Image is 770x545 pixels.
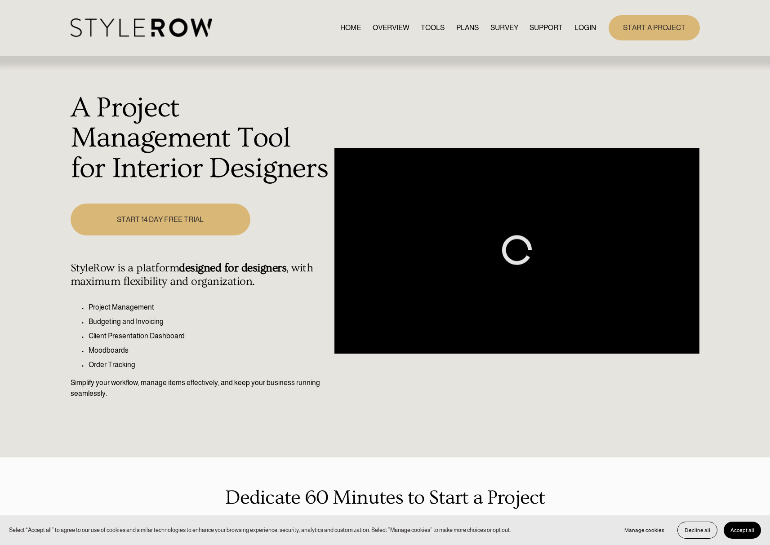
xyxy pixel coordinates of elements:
span: Manage cookies [624,527,664,533]
a: folder dropdown [530,22,563,34]
p: Client Presentation Dashboard [89,331,330,341]
a: PLANS [456,22,479,34]
a: START A PROJECT [609,15,700,40]
span: Accept all [730,527,754,533]
p: Dedicate 60 Minutes to Start a Project [71,483,700,513]
a: SURVEY [490,22,518,34]
img: StyleRow [71,18,212,37]
strong: designed for designers [179,261,286,275]
button: Decline all [677,522,717,539]
p: Moodboards [89,345,330,356]
h4: StyleRow is a platform , with maximum flexibility and organization. [71,261,330,288]
button: Accept all [724,522,761,539]
a: START 14 DAY FREE TRIAL [71,204,250,235]
p: Budgeting and Invoicing [89,316,330,327]
h1: A Project Management Tool for Interior Designers [71,93,330,184]
a: LOGIN [574,22,596,34]
a: OVERVIEW [373,22,409,34]
p: Order Tracking [89,359,330,370]
a: TOOLS [421,22,445,34]
span: SUPPORT [530,22,563,33]
a: HOME [340,22,361,34]
p: Select “Accept all” to agree to our use of cookies and similar technologies to enhance your brows... [9,526,511,534]
button: Manage cookies [618,522,671,539]
p: Project Management [89,302,330,313]
p: Simplify your workflow, manage items effectively, and keep your business running seamlessly. [71,377,330,399]
span: Decline all [685,527,710,533]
